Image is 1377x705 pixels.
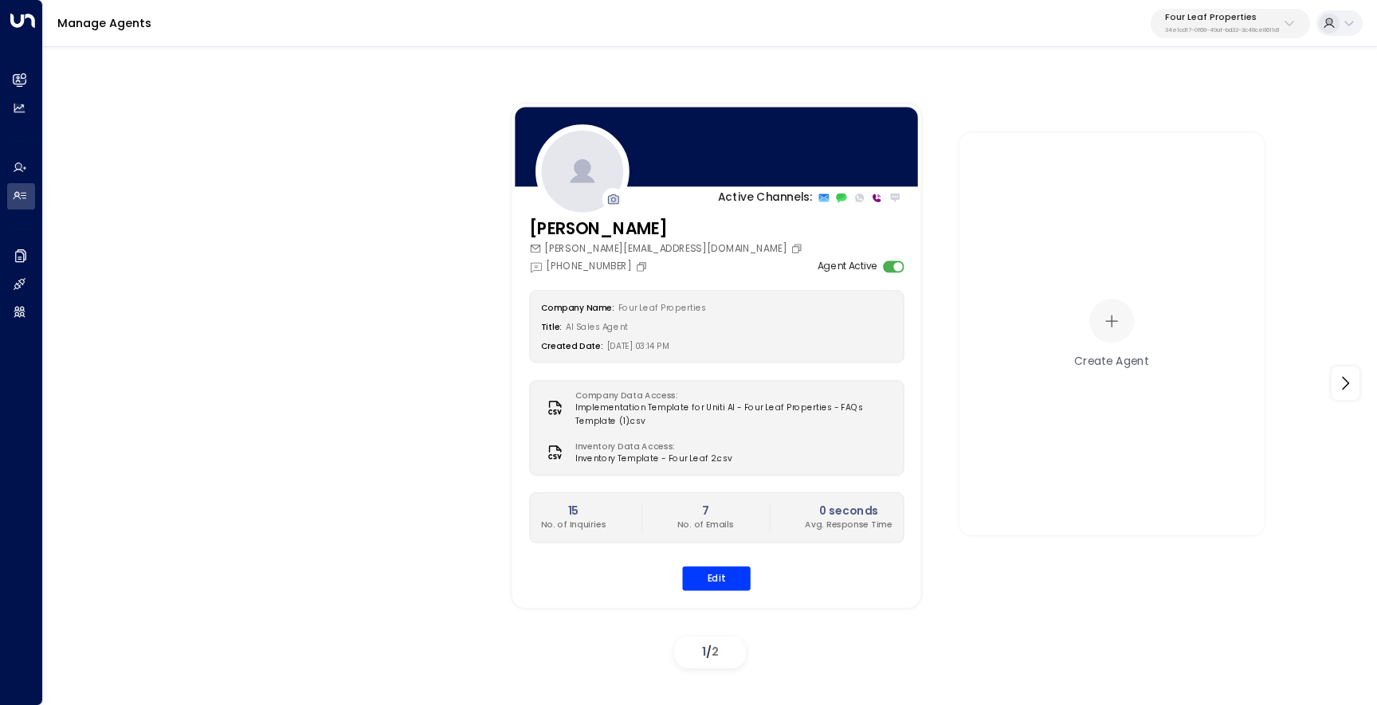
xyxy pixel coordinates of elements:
[529,260,650,274] div: [PHONE_NUMBER]
[575,441,725,453] label: Inventory Data Access:
[674,636,746,668] div: /
[635,260,650,272] button: Copy
[677,519,734,531] p: No. of Emails
[541,503,606,520] h2: 15
[575,403,892,428] span: Implementation Template for Uniti AI - Four Leaf Properties - FAQs Template (1).csv
[805,503,892,520] h2: 0 seconds
[566,322,628,333] span: AI Sales Agent
[529,217,806,242] h3: [PERSON_NAME]
[702,644,706,660] span: 1
[1165,27,1280,33] p: 34e1cd17-0f68-49af-bd32-3c48ce8611d1
[677,503,734,520] h2: 7
[1074,353,1149,370] div: Create Agent
[618,303,706,314] span: Four Leaf Properties
[718,190,812,207] p: Active Channels:
[790,243,806,255] button: Copy
[1151,9,1310,38] button: Four Leaf Properties34e1cd17-0f68-49af-bd32-3c48ce8611d1
[575,390,885,402] label: Company Data Access:
[541,341,603,352] label: Created Date:
[57,15,151,31] a: Manage Agents
[1165,13,1280,22] p: Four Leaf Properties
[541,322,563,333] label: Title:
[541,519,606,531] p: No. of Inquiries
[541,303,614,314] label: Company Name:
[682,567,751,591] button: Edit
[818,260,878,274] label: Agent Active
[712,644,719,660] span: 2
[529,242,806,257] div: [PERSON_NAME][EMAIL_ADDRESS][DOMAIN_NAME]
[575,453,732,465] span: Inventory Template - Four Leaf 2.csv
[607,341,670,352] span: [DATE] 03:14 PM
[805,519,892,531] p: Avg. Response Time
